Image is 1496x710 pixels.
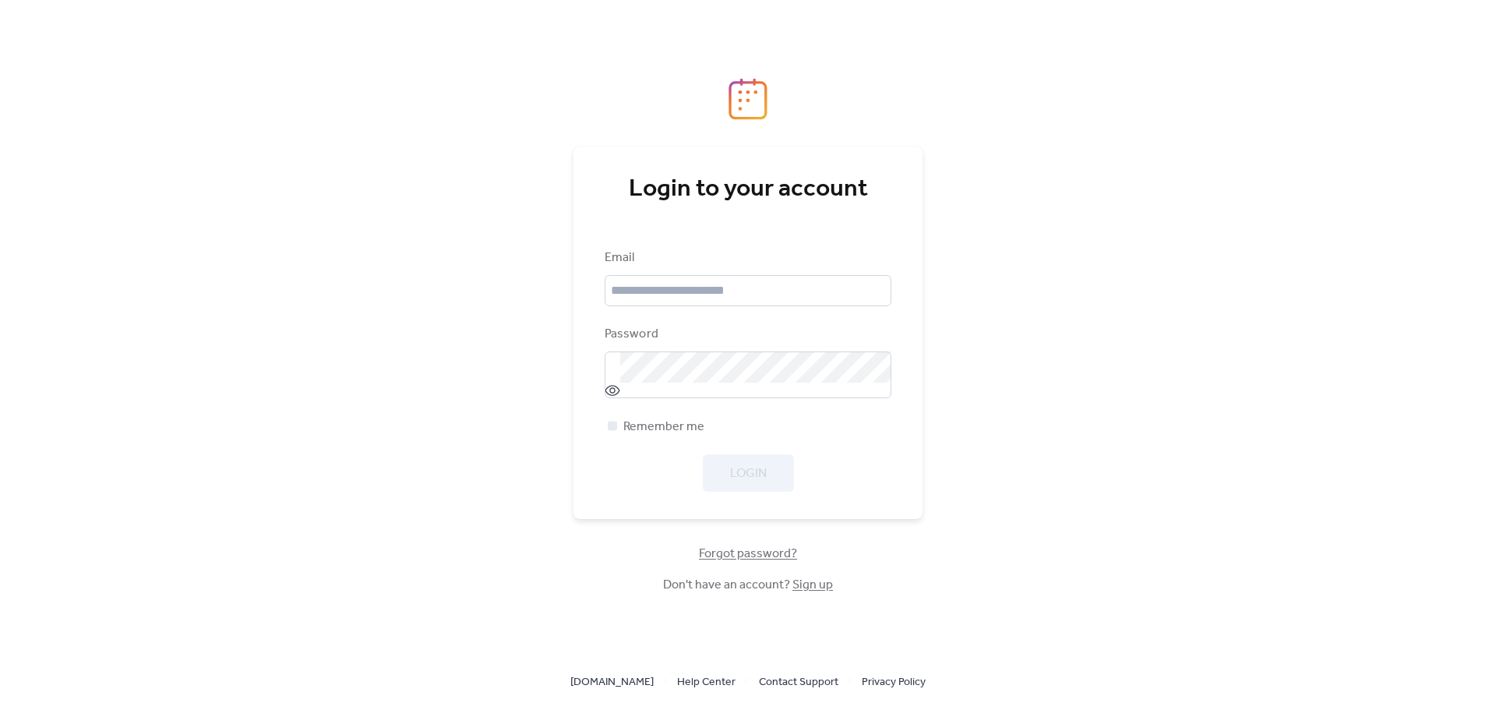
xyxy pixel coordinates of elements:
span: Privacy Policy [862,673,926,692]
span: Forgot password? [699,545,797,563]
span: Remember me [623,418,704,436]
div: Password [605,325,888,344]
span: Contact Support [759,673,838,692]
span: Help Center [677,673,736,692]
div: Email [605,249,888,267]
img: logo [729,78,767,120]
a: [DOMAIN_NAME] [570,672,654,691]
a: Forgot password? [699,549,797,558]
a: Help Center [677,672,736,691]
a: Contact Support [759,672,838,691]
span: [DOMAIN_NAME] [570,673,654,692]
span: Don't have an account? [663,576,833,595]
div: Login to your account [605,174,891,205]
a: Sign up [792,573,833,597]
a: Privacy Policy [862,672,926,691]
